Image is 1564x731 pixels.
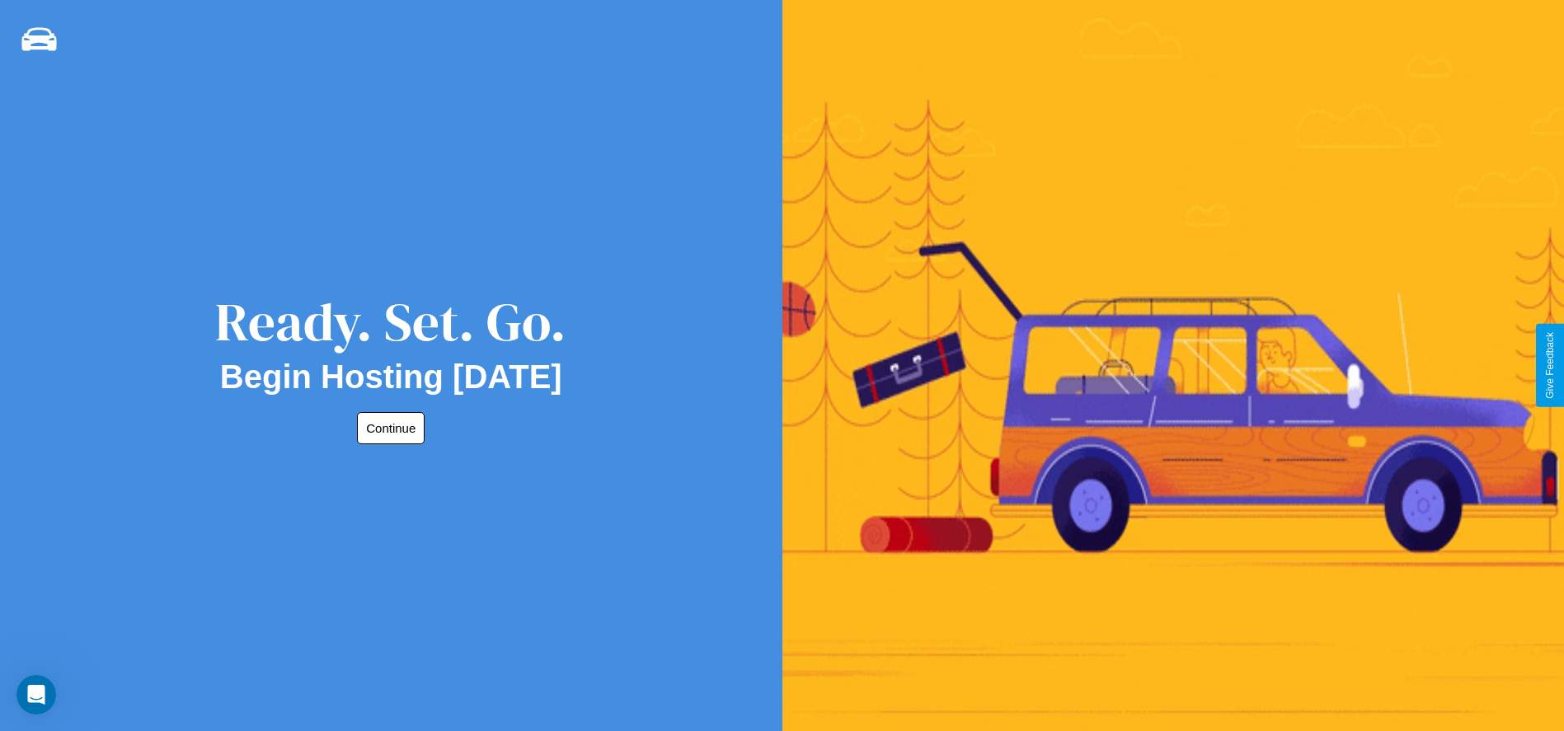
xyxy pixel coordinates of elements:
h2: Begin Hosting [DATE] [220,358,562,396]
div: Ready. Set. Go. [215,285,566,358]
button: Continue [357,412,425,444]
div: Give Feedback [1544,332,1556,399]
iframe: Intercom live chat [16,675,56,715]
